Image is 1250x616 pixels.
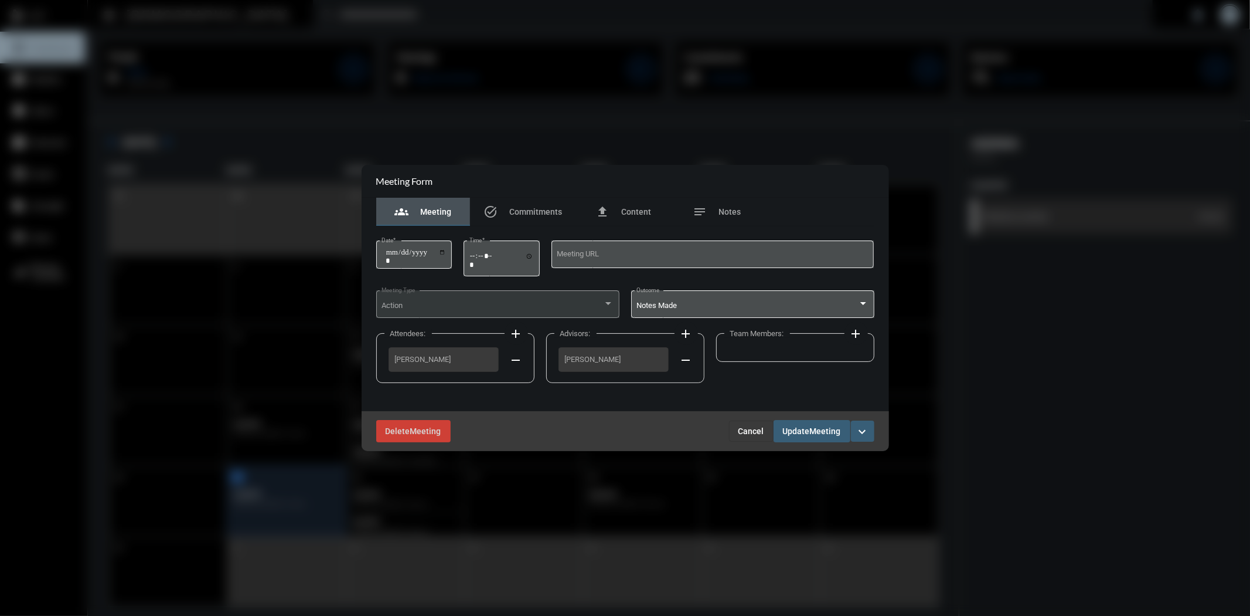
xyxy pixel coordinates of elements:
[410,427,441,436] span: Meeting
[382,301,403,310] span: Action
[724,329,790,338] label: Team Members:
[509,327,523,341] mat-icon: add
[376,420,451,442] button: DeleteMeeting
[554,329,597,338] label: Advisors:
[783,427,810,436] span: Update
[386,427,410,436] span: Delete
[395,355,492,364] span: [PERSON_NAME]
[595,205,609,219] mat-icon: file_upload
[484,205,498,219] mat-icon: task_alt
[738,427,764,436] span: Cancel
[679,353,693,367] mat-icon: remove
[384,329,432,338] label: Attendees:
[774,420,850,442] button: UpdateMeeting
[376,175,433,187] h2: Meeting Form
[420,207,451,216] span: Meeting
[719,207,741,216] span: Notes
[394,205,408,219] mat-icon: groups
[636,301,677,310] span: Notes Made
[565,355,662,364] span: [PERSON_NAME]
[849,327,863,341] mat-icon: add
[856,425,870,439] mat-icon: expand_more
[679,327,693,341] mat-icon: add
[810,427,841,436] span: Meeting
[693,205,707,219] mat-icon: notes
[509,353,523,367] mat-icon: remove
[729,421,774,442] button: Cancel
[621,207,651,216] span: Content
[510,207,563,216] span: Commitments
